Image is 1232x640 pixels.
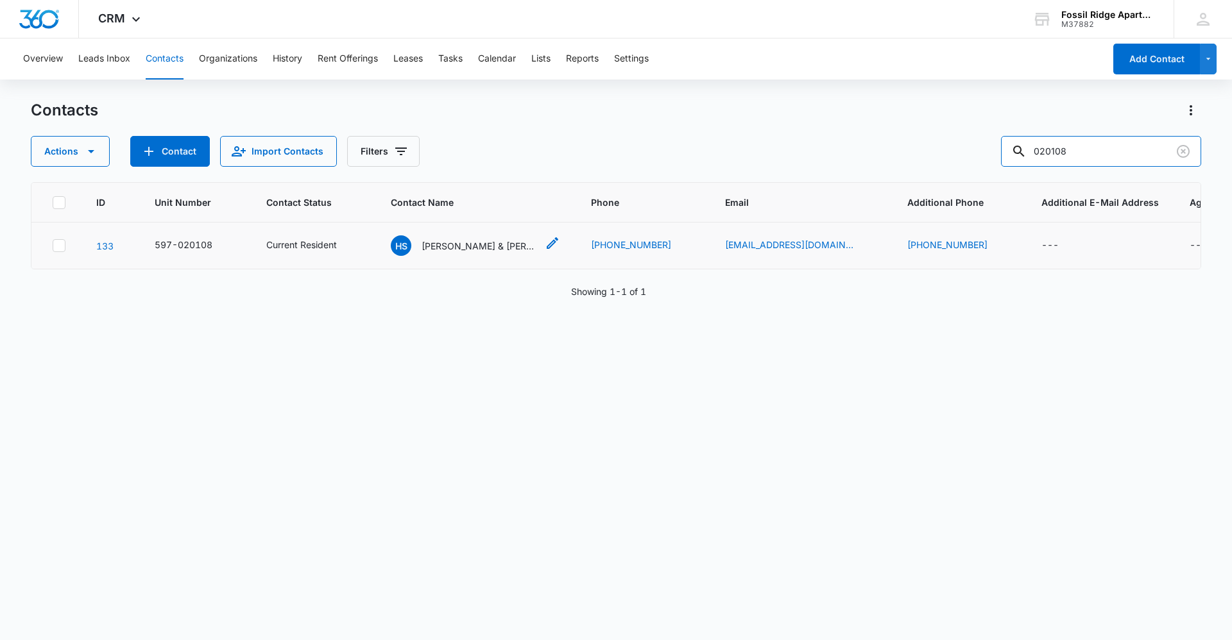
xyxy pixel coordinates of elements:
a: [PHONE_NUMBER] [591,238,671,251]
button: Lists [531,38,551,80]
div: Unit Number - 597-020108 - Select to Edit Field [155,238,235,253]
div: account id [1061,20,1155,29]
button: Calendar [478,38,516,80]
div: Email - tmarquez2249@gmail.com - Select to Edit Field [725,238,877,253]
button: Overview [23,38,63,80]
div: --- [1190,238,1207,253]
span: Email [725,196,858,209]
div: --- [1041,238,1059,253]
button: Settings [614,38,649,80]
div: 597-020108 [155,238,212,251]
button: Filters [347,136,420,167]
h1: Contacts [31,101,98,120]
button: Add Contact [1113,44,1200,74]
div: Current Resident [266,238,337,251]
div: Contact Name - Hector Sandoval & Tiffany Marquez - Select to Edit Field [391,235,560,256]
button: Actions [1181,100,1201,121]
button: History [273,38,302,80]
button: Tasks [438,38,463,80]
a: Navigate to contact details page for Hector Sandoval & Tiffany Marquez [96,240,114,251]
div: Additional Phone - 720-421-4681 - Select to Edit Field [907,238,1011,253]
span: Contact Status [266,196,341,209]
input: Search Contacts [1001,136,1201,167]
span: ID [96,196,105,209]
div: Phone - 720-401-8775 - Select to Edit Field [591,238,694,253]
p: Showing 1-1 of 1 [571,285,646,298]
span: HS [391,235,411,256]
p: [PERSON_NAME] & [PERSON_NAME] [422,239,537,253]
span: Additional Phone [907,196,1011,209]
div: Contact Status - Current Resident - Select to Edit Field [266,238,360,253]
button: Clear [1173,141,1193,162]
a: [EMAIL_ADDRESS][DOMAIN_NAME] [725,238,853,251]
span: Additional E-Mail Address [1041,196,1159,209]
span: Phone [591,196,676,209]
button: Reports [566,38,599,80]
button: Leases [393,38,423,80]
button: Import Contacts [220,136,337,167]
button: Leads Inbox [78,38,130,80]
div: Agree to Subscribe - - Select to Edit Field [1190,238,1230,253]
div: Additional E-Mail Address - - Select to Edit Field [1041,238,1082,253]
button: Rent Offerings [318,38,378,80]
span: Unit Number [155,196,235,209]
span: CRM [98,12,125,25]
div: account name [1061,10,1155,20]
button: Actions [31,136,110,167]
span: Contact Name [391,196,542,209]
a: [PHONE_NUMBER] [907,238,988,251]
button: Organizations [199,38,257,80]
button: Contacts [146,38,184,80]
button: Add Contact [130,136,210,167]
